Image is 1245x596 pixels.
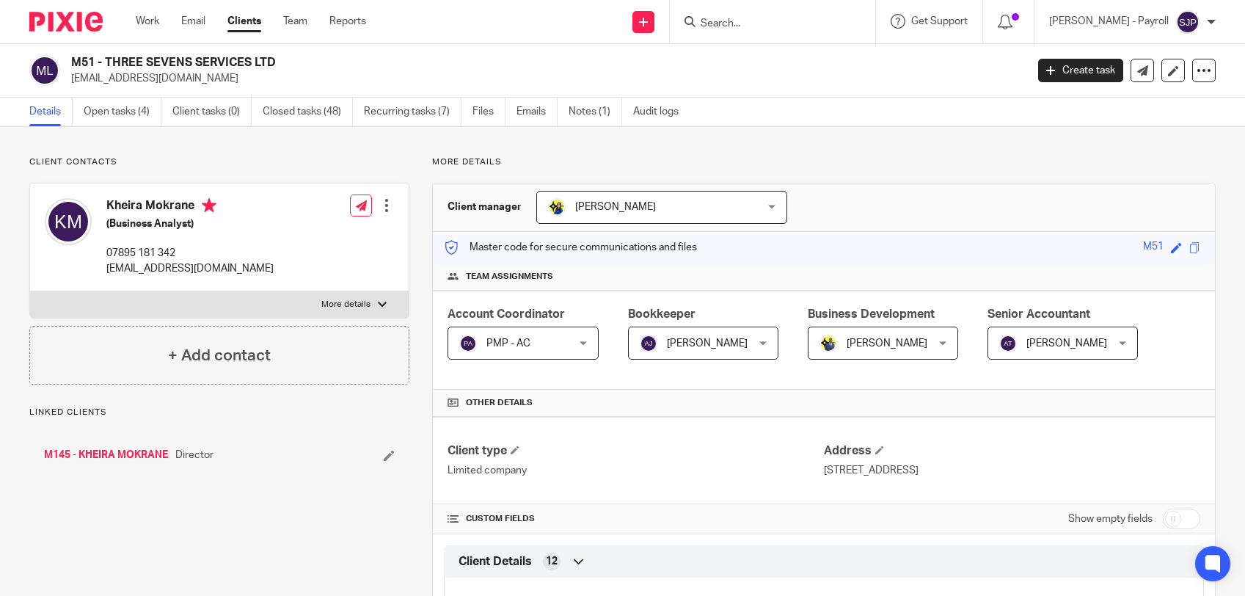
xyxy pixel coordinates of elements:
[84,98,161,126] a: Open tasks (4)
[29,156,409,168] p: Client contacts
[432,156,1216,168] p: More details
[1038,59,1123,82] a: Create task
[633,98,690,126] a: Audit logs
[321,299,370,310] p: More details
[847,338,927,349] span: [PERSON_NAME]
[448,513,824,525] h4: CUSTOM FIELDS
[1026,338,1107,349] span: [PERSON_NAME]
[106,217,274,231] h5: (Business Analyst)
[181,14,205,29] a: Email
[819,335,837,352] img: Dennis-Starbridge.jpg
[448,308,565,320] span: Account Coordinator
[466,397,533,409] span: Other details
[136,14,159,29] a: Work
[999,335,1017,352] img: svg%3E
[486,338,530,349] span: PMP - AC
[227,14,261,29] a: Clients
[1143,239,1164,256] div: M51
[44,448,168,462] a: M145 - KHEIRA MOKRANE
[71,71,1016,86] p: [EMAIL_ADDRESS][DOMAIN_NAME]
[106,198,274,217] h4: Kheira Mokrane
[808,308,935,320] span: Business Development
[448,443,824,459] h4: Client type
[575,202,656,212] span: [PERSON_NAME]
[448,200,522,214] h3: Client manager
[459,335,477,352] img: svg%3E
[699,18,831,31] input: Search
[106,246,274,261] p: 07895 181 342
[1049,14,1169,29] p: [PERSON_NAME] - Payroll
[466,271,553,283] span: Team assignments
[1176,10,1200,34] img: svg%3E
[175,448,213,462] span: Director
[640,335,657,352] img: svg%3E
[71,55,827,70] h2: M51 - THREE SEVENS SERVICES LTD
[516,98,558,126] a: Emails
[45,198,92,245] img: svg%3E
[459,554,532,570] span: Client Details
[548,198,566,216] img: Bobo-Starbridge%201.jpg
[106,261,274,276] p: [EMAIL_ADDRESS][DOMAIN_NAME]
[263,98,353,126] a: Closed tasks (48)
[202,198,216,213] i: Primary
[29,98,73,126] a: Details
[448,463,824,478] p: Limited company
[29,55,60,86] img: svg%3E
[472,98,505,126] a: Files
[911,16,968,26] span: Get Support
[628,308,695,320] span: Bookkeeper
[29,12,103,32] img: Pixie
[172,98,252,126] a: Client tasks (0)
[569,98,622,126] a: Notes (1)
[824,463,1200,478] p: [STREET_ADDRESS]
[283,14,307,29] a: Team
[1068,512,1153,526] label: Show empty fields
[824,443,1200,459] h4: Address
[29,407,409,418] p: Linked clients
[667,338,748,349] span: [PERSON_NAME]
[364,98,461,126] a: Recurring tasks (7)
[329,14,366,29] a: Reports
[168,344,271,367] h4: + Add contact
[444,240,697,255] p: Master code for secure communications and files
[546,554,558,569] span: 12
[987,308,1090,320] span: Senior Accountant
